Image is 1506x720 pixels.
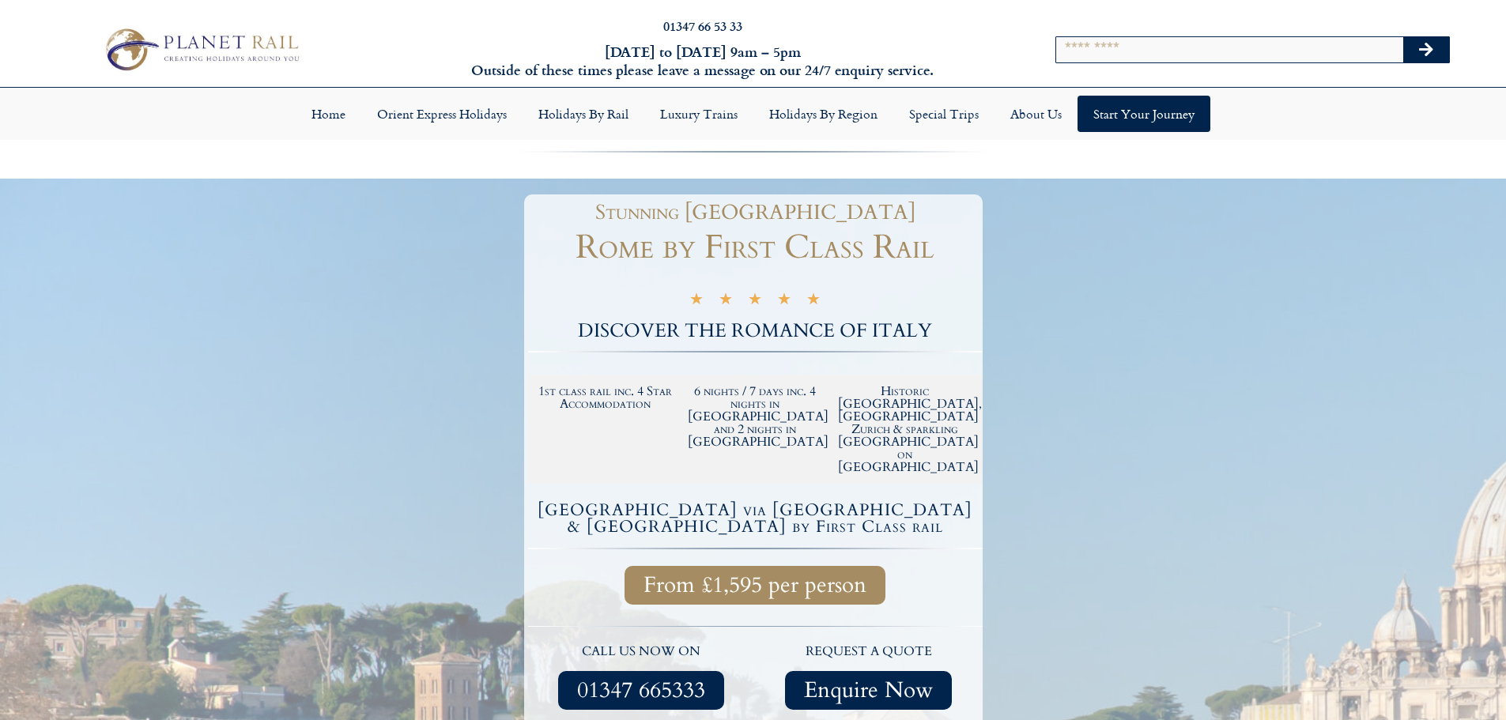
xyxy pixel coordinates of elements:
i: ★ [748,292,762,311]
i: ★ [806,292,821,311]
button: Search [1403,37,1449,62]
a: Home [296,96,361,132]
h2: Historic [GEOGRAPHIC_DATA], [GEOGRAPHIC_DATA] Zurich & sparkling [GEOGRAPHIC_DATA] on [GEOGRAPHIC... [838,385,972,473]
a: 01347 66 53 33 [663,17,742,35]
i: ★ [719,292,733,311]
div: 5/5 [689,290,821,311]
a: 01347 665333 [558,671,724,710]
h1: Rome by First Class Rail [528,231,983,264]
a: Holidays by Region [753,96,893,132]
a: Start your Journey [1078,96,1210,132]
nav: Menu [8,96,1498,132]
i: ★ [777,292,791,311]
a: From £1,595 per person [625,566,885,605]
h4: [GEOGRAPHIC_DATA] via [GEOGRAPHIC_DATA] & [GEOGRAPHIC_DATA] by First Class rail [530,502,980,535]
h2: 6 nights / 7 days inc. 4 nights in [GEOGRAPHIC_DATA] and 2 nights in [GEOGRAPHIC_DATA] [688,385,822,448]
span: 01347 665333 [577,680,705,700]
p: request a quote [763,642,975,662]
a: Special Trips [893,96,995,132]
a: Enquire Now [785,671,952,710]
img: Planet Rail Train Holidays Logo [97,24,304,74]
h1: Stunning [GEOGRAPHIC_DATA] [536,202,975,223]
h6: [DATE] to [DATE] 9am – 5pm Outside of these times please leave a message on our 24/7 enquiry serv... [406,43,1000,80]
a: Orient Express Holidays [361,96,523,132]
a: Holidays by Rail [523,96,644,132]
a: Luxury Trains [644,96,753,132]
p: call us now on [536,642,748,662]
i: ★ [689,292,704,311]
h2: 1st class rail inc. 4 Star Accommodation [538,385,673,410]
a: About Us [995,96,1078,132]
span: From £1,595 per person [644,575,866,595]
span: Enquire Now [804,680,933,700]
h2: DISCOVER THE ROMANCE OF ITALY [528,322,983,341]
